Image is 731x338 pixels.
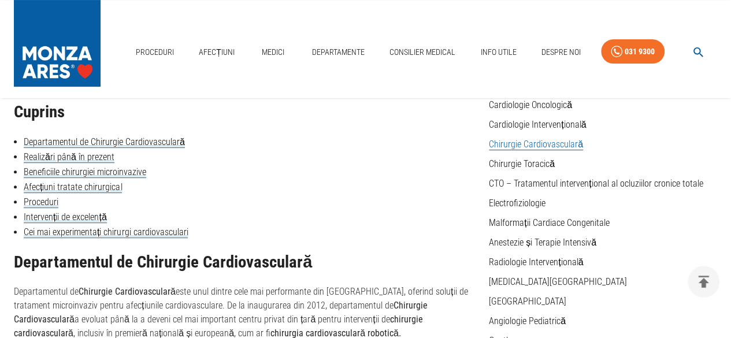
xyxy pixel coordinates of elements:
strong: Chirurgie Cardiovasculară [79,286,176,297]
button: delete [688,266,719,298]
a: Consilier Medical [385,40,460,64]
h2: Departamentul de Chirurgie Cardiovasculară [14,253,480,272]
a: Departamentul de Chirurgie Cardiovasculară [24,136,185,148]
a: Cardiologie Intervențională [489,119,586,130]
a: Proceduri [131,40,179,64]
a: Despre Noi [537,40,585,64]
h2: Cuprins [14,103,480,121]
a: Afecțiuni [194,40,239,64]
a: Angiologie Pediatrică [489,315,566,326]
a: Cardiologie Oncologică [489,99,572,110]
a: Beneficiile chirurgiei microinvazive [24,166,146,178]
a: Radiologie Intervențională [489,257,583,268]
a: Malformații Cardiace Congenitale [489,217,609,228]
a: Realizări până în prezent [24,151,114,163]
a: Chirurgie Toracică [489,158,555,169]
a: Anestezie și Terapie Intensivă [489,237,596,248]
a: 031 9300 [601,39,665,64]
a: Proceduri [24,196,58,208]
a: [GEOGRAPHIC_DATA] [489,296,566,307]
a: Cei mai experimentați chirurgi cardiovasculari [24,226,188,238]
a: Chirurgie Cardiovasculară [489,139,583,150]
a: Intervenții de excelență [24,211,107,223]
a: Medici [255,40,292,64]
a: Electrofiziologie [489,198,546,209]
a: Info Utile [476,40,521,64]
a: Afecțiuni tratate chirurgical [24,181,122,193]
div: 031 9300 [625,44,655,59]
a: CTO – Tratamentul intervențional al ocluziilor cronice totale [489,178,703,189]
a: [MEDICAL_DATA][GEOGRAPHIC_DATA] [489,276,627,287]
a: Departamente [307,40,369,64]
